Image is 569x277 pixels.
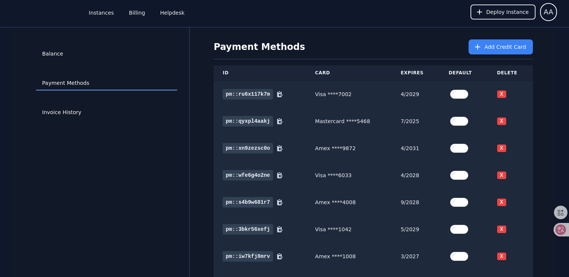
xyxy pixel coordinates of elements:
[544,7,553,17] span: AA
[488,65,533,81] th: Delete
[486,8,529,16] span: Deploy Instance
[223,224,273,235] span: pm::3bkr56xefj
[223,116,273,126] span: pm::qyxpl4aakj
[214,65,306,81] th: ID
[391,108,440,135] td: 7/2025
[497,90,506,98] button: X
[223,143,273,154] span: pm::xn9zezsc0o
[497,145,506,152] button: X
[36,105,177,120] a: Invoice History
[391,81,440,108] td: 4/2029
[223,170,273,181] span: pm::wfe6g4o2ne
[497,226,506,233] button: X
[497,199,506,206] button: X
[306,65,392,81] th: Card
[497,117,506,125] button: X
[223,251,273,262] span: pm::iw7kfj8mrv
[497,253,506,260] button: X
[12,6,66,18] img: Logo
[391,216,440,243] td: 5/2029
[214,41,305,53] h1: Payment Methods
[391,65,440,81] th: Expires
[484,43,526,51] span: Add Credit Card
[391,135,440,162] td: 4/2031
[36,76,177,90] a: Payment Methods
[469,39,533,54] button: Add Credit Card
[470,5,536,20] button: Deploy Instance
[223,89,273,99] span: pm::ru6x117k7m
[440,65,488,81] th: Default
[36,47,177,61] a: Balance
[223,197,273,208] span: pm::s4b9w681r7
[497,172,506,179] button: X
[391,243,440,270] td: 3/2027
[540,3,557,21] button: User menu
[391,162,440,189] td: 4/2028
[391,189,440,216] td: 9/2028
